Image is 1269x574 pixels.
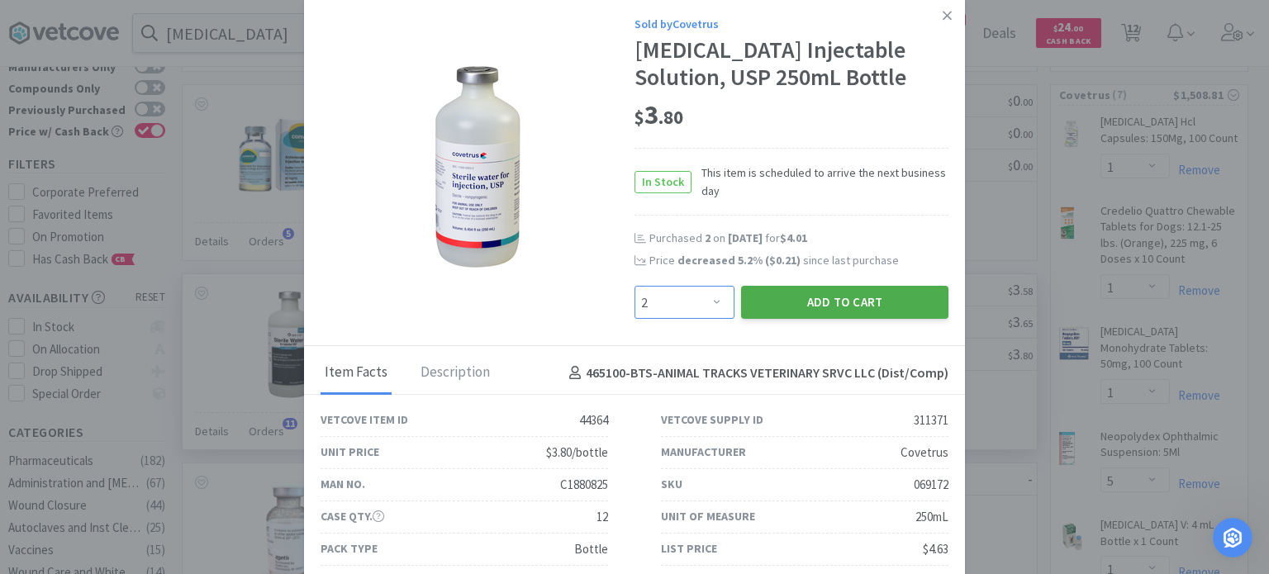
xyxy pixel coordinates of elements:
div: Man No. [321,475,365,493]
div: Manufacturer [661,443,746,461]
span: 2 [705,230,711,245]
div: 250mL [915,507,948,527]
span: 3 [634,98,683,131]
span: . 80 [658,106,683,129]
div: 311371 [914,410,948,430]
div: Pack Type [321,539,378,557]
div: 069172 [914,475,948,495]
iframe: Intercom live chat [1213,518,1252,557]
div: Vetcove Item ID [321,410,408,429]
h4: 465100-BTS - ANIMAL TRACKS VETERINARY SRVC LLC (Dist/Comp) [563,363,948,384]
div: List Price [661,539,717,557]
div: 12 [596,507,608,527]
button: Add to Cart [741,286,948,319]
span: [DATE] [728,230,763,245]
div: C1880825 [560,475,608,495]
span: In Stock [635,172,691,192]
div: [MEDICAL_DATA] Injectable Solution, USP 250mL Bottle [634,36,948,92]
span: $ [634,106,644,129]
span: decreased 5.2 % ( ) [677,253,801,268]
div: $4.63 [923,539,948,559]
div: Vetcove Supply ID [661,410,763,429]
div: Unit of Measure [661,507,755,525]
div: Case Qty. [321,507,384,525]
div: Covetrus [901,443,948,463]
div: Purchased on for [649,230,948,247]
div: 44364 [579,410,608,430]
div: Bottle [574,539,608,559]
span: $4.01 [780,230,807,245]
div: Item Facts [321,353,392,394]
div: $3.80/bottle [546,443,608,463]
div: Price since last purchase [649,251,948,269]
div: SKU [661,475,682,493]
div: Unit Price [321,443,379,461]
span: $0.21 [769,253,796,268]
img: 056304aa455441a19e9c7ae1c5081f2c_311371.png [434,64,522,270]
div: Description [416,353,494,394]
span: This item is scheduled to arrive the next business day [692,164,948,201]
div: Sold by Covetrus [634,15,948,33]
